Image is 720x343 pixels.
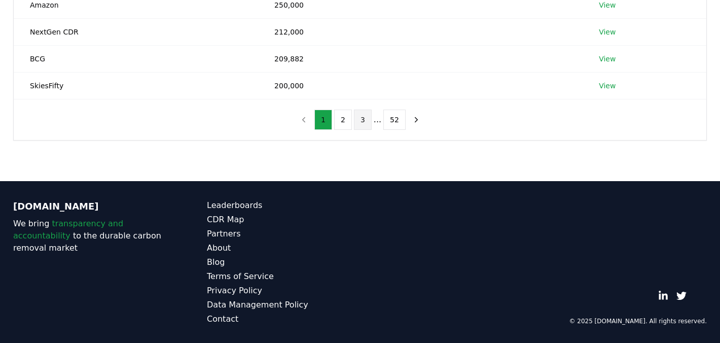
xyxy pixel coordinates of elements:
span: transparency and accountability [13,219,123,241]
a: Blog [207,256,360,268]
li: ... [374,114,381,126]
a: View [599,81,616,91]
p: [DOMAIN_NAME] [13,199,166,214]
a: Privacy Policy [207,285,360,297]
button: 1 [314,110,332,130]
a: Partners [207,228,360,240]
a: CDR Map [207,214,360,226]
td: BCG [14,45,258,72]
button: 52 [383,110,406,130]
button: 2 [334,110,352,130]
p: We bring to the durable carbon removal market [13,218,166,254]
td: 209,882 [258,45,583,72]
a: Contact [207,313,360,325]
button: next page [408,110,425,130]
button: 3 [354,110,372,130]
p: © 2025 [DOMAIN_NAME]. All rights reserved. [569,317,707,325]
a: Leaderboards [207,199,360,212]
a: Data Management Policy [207,299,360,311]
a: Terms of Service [207,270,360,283]
a: View [599,54,616,64]
td: NextGen CDR [14,18,258,45]
td: 212,000 [258,18,583,45]
td: SkiesFifty [14,72,258,99]
a: About [207,242,360,254]
a: LinkedIn [658,291,668,301]
td: 200,000 [258,72,583,99]
a: Twitter [676,291,687,301]
a: View [599,27,616,37]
